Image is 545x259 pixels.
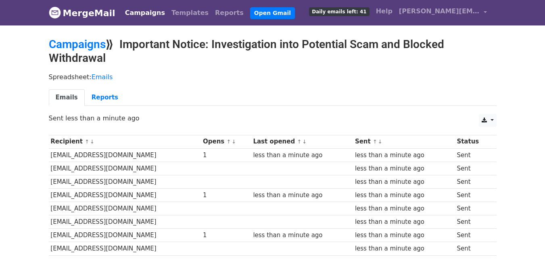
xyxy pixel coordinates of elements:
a: ↓ [90,139,94,145]
p: Spreadsheet: [49,73,497,81]
a: ↓ [378,139,382,145]
a: MergeMail [49,4,115,21]
td: [EMAIL_ADDRESS][DOMAIN_NAME] [49,189,201,202]
div: 1 [203,231,249,240]
div: less than a minute ago [355,204,453,213]
img: MergeMail logo [49,6,61,19]
div: less than a minute ago [355,244,453,253]
td: Sent [455,148,491,162]
span: Daily emails left: 41 [309,7,369,16]
td: [EMAIL_ADDRESS][DOMAIN_NAME] [49,175,201,188]
th: Sent [353,135,455,148]
a: Emails [92,73,113,81]
div: 1 [203,191,249,200]
td: [EMAIL_ADDRESS][DOMAIN_NAME] [49,202,201,215]
a: Campaigns [122,5,168,21]
a: ↓ [232,139,236,145]
div: less than a minute ago [355,231,453,240]
a: ↑ [373,139,377,145]
td: [EMAIL_ADDRESS][DOMAIN_NAME] [49,242,201,255]
a: ↓ [302,139,307,145]
a: Templates [168,5,212,21]
td: Sent [455,215,491,229]
a: Daily emails left: 41 [306,3,372,19]
a: ↑ [227,139,231,145]
a: Reports [85,89,125,106]
a: Help [373,3,396,19]
td: [EMAIL_ADDRESS][DOMAIN_NAME] [49,215,201,229]
td: [EMAIL_ADDRESS][DOMAIN_NAME] [49,162,201,175]
div: 1 [203,151,249,160]
td: Sent [455,242,491,255]
td: [EMAIL_ADDRESS][DOMAIN_NAME] [49,148,201,162]
td: Sent [455,202,491,215]
th: Last opened [251,135,353,148]
a: Reports [212,5,247,21]
div: less than a minute ago [253,231,351,240]
p: Sent less than a minute ago [49,114,497,122]
h2: ⟫ Important Notice: Investigation into Potential Scam and Blocked Withdrawal [49,38,497,65]
div: less than a minute ago [355,164,453,173]
div: less than a minute ago [355,177,453,187]
td: Sent [455,189,491,202]
span: [PERSON_NAME][EMAIL_ADDRESS][PERSON_NAME][DOMAIN_NAME] [399,6,480,16]
div: less than a minute ago [355,191,453,200]
a: Open Gmail [250,7,295,19]
th: Recipient [49,135,201,148]
a: ↑ [297,139,301,145]
th: Opens [201,135,251,148]
td: Sent [455,175,491,188]
td: [EMAIL_ADDRESS][DOMAIN_NAME] [49,229,201,242]
th: Status [455,135,491,148]
div: less than a minute ago [253,151,351,160]
div: less than a minute ago [253,191,351,200]
a: Campaigns [49,38,106,51]
td: Sent [455,229,491,242]
div: less than a minute ago [355,151,453,160]
div: less than a minute ago [355,217,453,227]
a: ↑ [85,139,89,145]
a: [PERSON_NAME][EMAIL_ADDRESS][PERSON_NAME][DOMAIN_NAME] [396,3,490,22]
a: Emails [49,89,85,106]
td: Sent [455,162,491,175]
